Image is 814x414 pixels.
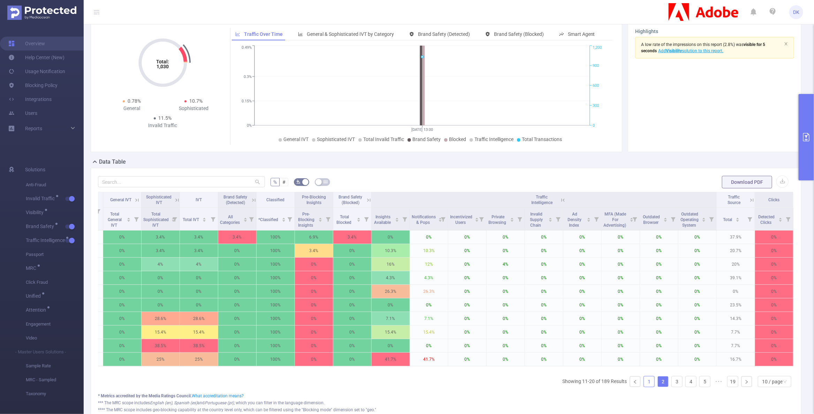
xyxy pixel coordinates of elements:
span: # [282,179,286,185]
p: 100% [257,285,295,298]
p: 20% [717,258,755,271]
span: Outdated Browser [643,214,660,225]
i: icon: caret-up [127,217,131,219]
p: 0% [563,285,601,298]
input: Search... [98,176,265,187]
span: Sophisticated IVT [317,136,355,142]
p: 100% [257,244,295,257]
p: 0% [640,285,678,298]
p: 0% [142,298,180,312]
span: Visibility [26,210,46,215]
span: MFA (Made For Advertising) [603,212,627,228]
span: Detected Clicks [758,214,775,225]
p: 6.9% [295,231,333,244]
p: 0% [218,244,256,257]
span: Brand Safety [26,224,56,229]
p: 0% [525,298,563,312]
p: 0% [640,298,678,312]
p: 0% [487,231,525,244]
p: 3.4% [295,244,333,257]
a: Integrations [8,92,52,106]
button: icon: close [784,40,788,48]
i: Filter menu [783,208,793,230]
p: 0% [448,271,486,284]
span: 10.7% [189,98,203,104]
p: 0% [640,244,678,257]
p: 16% [372,258,410,271]
span: Classified [267,197,285,202]
i: icon: caret-up [475,217,479,219]
p: 100% [257,312,295,325]
span: MRC [26,266,39,271]
span: Invalid Supply Chain [530,212,543,228]
p: 0% [180,298,218,312]
span: Pre-Blocking Insights [302,195,326,205]
i: Filter menu [745,208,755,230]
div: Sort [357,217,361,221]
p: 0% [602,258,640,271]
i: icon: caret-up [664,217,668,219]
p: 0% [218,271,256,284]
span: Sample Rate [26,359,84,373]
p: 0% [410,231,448,244]
i: Filter menu [592,208,601,230]
p: 4% [487,258,525,271]
p: 0% [678,271,716,284]
p: 0% [640,231,678,244]
p: 0% [333,298,371,312]
i: Filter menu [707,208,716,230]
span: Ad Density Index [568,212,582,228]
i: Filter menu [400,208,410,230]
p: 0% [295,312,333,325]
i: icon: caret-up [282,217,286,219]
i: Filter menu [285,208,295,230]
span: Traffic Source [728,195,740,205]
span: Total General IVT [108,212,122,228]
span: Video [26,331,84,345]
img: Protected Media [7,6,76,20]
tspan: 1,030 [157,64,169,69]
span: Solutions [25,163,45,177]
i: icon: caret-down [243,219,247,221]
p: 0% [602,231,640,244]
p: 0% [103,298,141,312]
tspan: 0 [593,123,595,128]
i: icon: caret-up [395,217,399,219]
span: Private Browsing [489,214,508,225]
p: 0% [295,285,333,298]
i: icon: caret-up [736,217,740,219]
i: Filter menu [246,208,256,230]
span: Anti-Fraud [26,178,84,192]
i: Filter menu [131,208,141,230]
span: Click Fraud [26,275,84,289]
p: 26.3% [372,285,410,298]
span: Total Transactions [522,136,562,142]
tspan: Total: [156,59,169,64]
p: 3.4% [180,231,218,244]
span: Traffic Over Time [244,31,283,37]
p: 0% [103,285,141,298]
i: Filter menu [630,208,640,230]
div: Sort [736,217,740,221]
i: Filter menu [208,208,218,230]
p: 100% [257,258,295,271]
i: icon: caret-up [779,217,783,219]
span: Brand Safety [412,136,441,142]
i: icon: caret-up [357,217,361,219]
i: Filter menu [477,208,486,230]
i: icon: caret-up [702,217,706,219]
i: Filter menu [515,208,525,230]
span: Blocked [449,136,466,142]
p: 4% [180,258,218,271]
span: % [273,179,277,185]
i: icon: caret-up [203,217,206,219]
span: Outdated Operating System [681,212,699,228]
tspan: 0% [247,123,252,128]
span: Smart Agent [568,31,595,37]
i: icon: caret-down [203,219,206,221]
span: Taxonomy [26,387,84,401]
p: 0% [602,285,640,298]
li: 1 [644,376,655,387]
p: 28.6% [180,312,218,325]
p: 0% [180,271,218,284]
